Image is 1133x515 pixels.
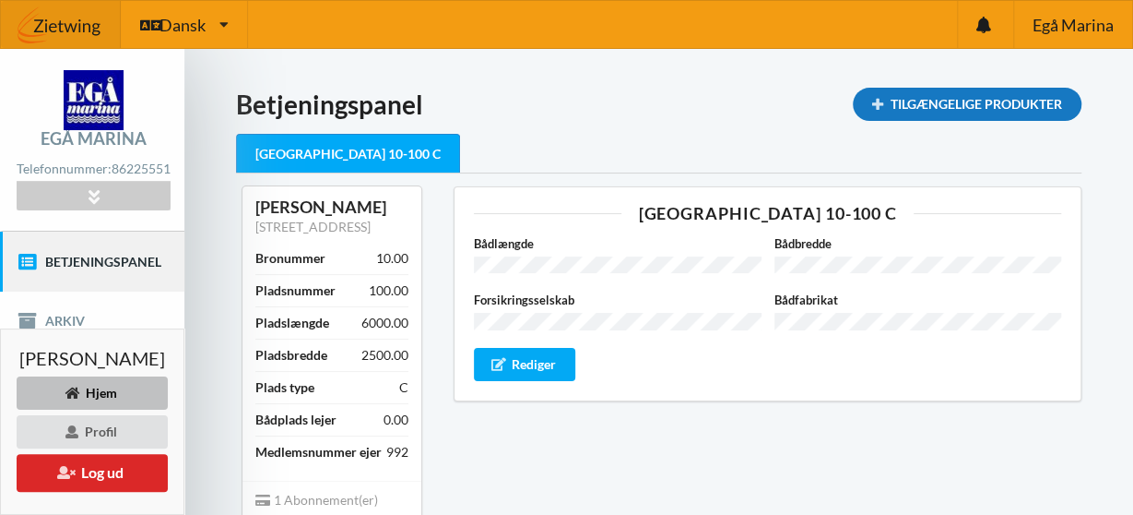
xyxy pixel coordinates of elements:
div: 0.00 [384,411,408,429]
strong: 86225551 [112,161,171,176]
div: C [399,378,408,397]
div: Pladslængde [255,314,329,332]
label: Bådlængde [474,234,761,253]
div: Bronummer [255,249,325,268]
div: Hjem [17,377,168,410]
div: Profil [17,415,168,449]
div: Plads type [255,378,314,397]
div: [PERSON_NAME] [255,197,408,218]
div: Bådplads lejer [255,411,336,429]
div: Medlemsnummer ejer [255,443,382,461]
div: 10.00 [376,249,408,268]
span: 1 Abonnement(er) [255,492,378,508]
span: Egå Marina [1032,17,1113,33]
div: Rediger [474,348,575,381]
div: 2500.00 [361,346,408,365]
div: [GEOGRAPHIC_DATA] 10-100 C [236,134,460,174]
div: Pladsbredde [255,346,327,365]
button: Log ud [17,454,168,492]
h1: Betjeningspanel [236,88,1081,121]
div: 6000.00 [361,314,408,332]
span: Dansk [159,17,206,33]
div: Egå Marina [41,130,147,147]
div: Tilgængelige Produkter [853,88,1081,121]
label: Bådbredde [774,234,1061,253]
label: Bådfabrikat [774,291,1061,309]
div: [GEOGRAPHIC_DATA] 10-100 C [474,205,1061,222]
div: Telefonnummer: [17,157,170,182]
div: 992 [386,443,408,461]
label: Forsikringsselskab [474,291,761,309]
span: [PERSON_NAME] [19,349,165,367]
div: 100.00 [369,281,408,300]
a: [STREET_ADDRESS] [255,219,371,234]
div: Pladsnummer [255,281,336,300]
img: logo [64,70,124,130]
